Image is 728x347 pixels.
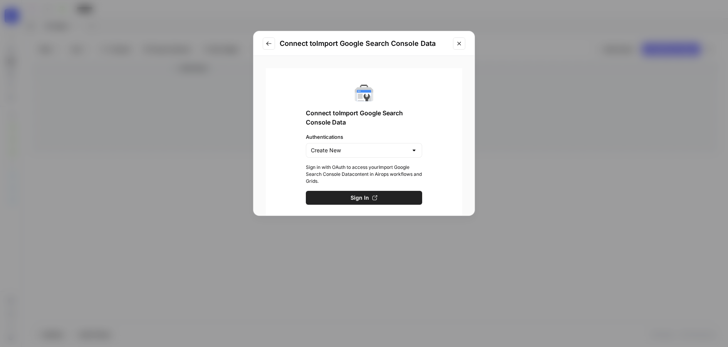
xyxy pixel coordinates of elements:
[351,194,369,202] span: Sign In
[263,37,275,50] button: Go to previous step
[306,108,422,127] span: Connect to Import Google Search Console Data
[306,191,422,205] button: Sign In
[306,164,422,185] span: Sign in with OAuth to access your Import Google Search Console Data content in Airops workflows a...
[453,37,465,50] button: Close modal
[311,147,408,154] input: Create New
[280,38,448,49] h2: Connect to Import Google Search Console Data
[306,133,422,141] label: Authentications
